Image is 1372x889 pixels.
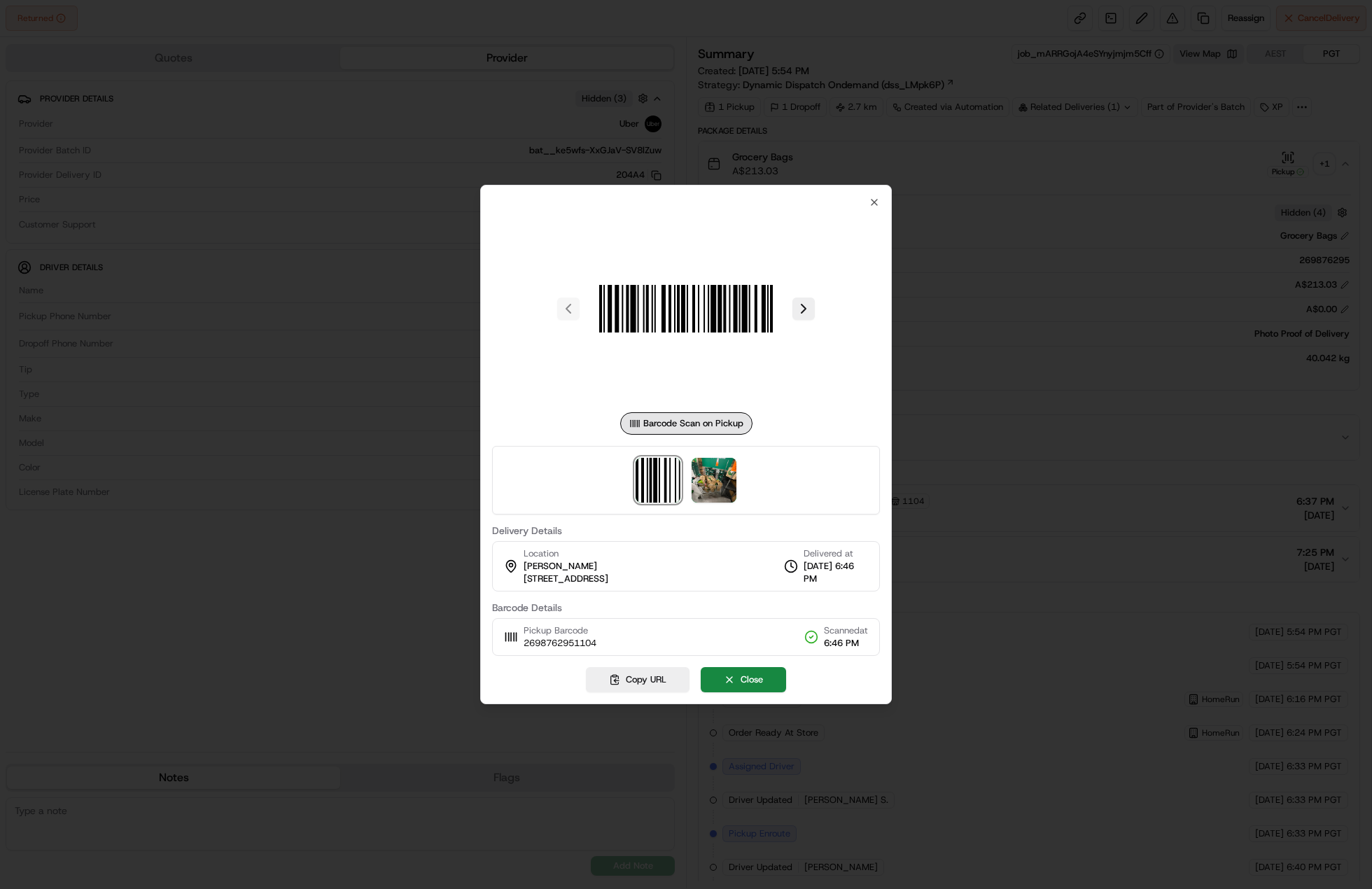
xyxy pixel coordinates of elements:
[524,573,608,585] span: [STREET_ADDRESS]
[636,458,680,503] img: barcode_scan_on_pickup image
[492,526,880,535] label: Delivery Details
[524,547,559,560] span: Location
[692,458,736,503] img: photo_proof_of_delivery image
[701,667,786,692] button: Close
[824,624,868,637] span: Scanned at
[585,208,787,409] img: barcode_scan_on_pickup image
[524,560,597,573] span: [PERSON_NAME]
[804,547,868,560] span: Delivered at
[824,637,868,650] span: 6:46 PM
[586,667,689,692] button: Copy URL
[492,603,880,612] label: Barcode Details
[620,412,752,435] div: Barcode Scan on Pickup
[524,637,596,650] span: 2698762951104
[524,624,596,637] span: Pickup Barcode
[804,560,868,585] span: [DATE] 6:46 PM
